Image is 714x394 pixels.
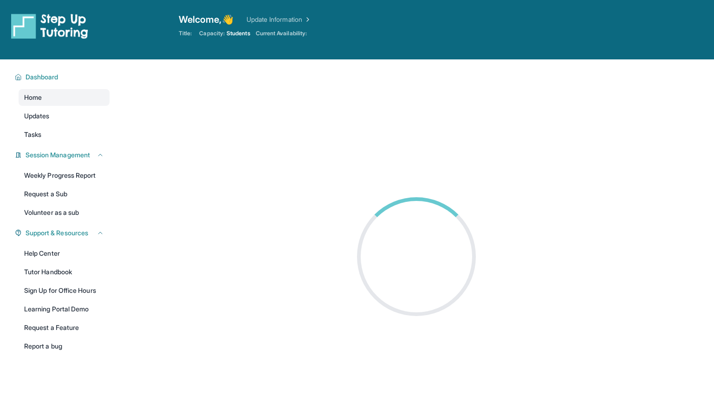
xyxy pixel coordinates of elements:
[19,301,110,317] a: Learning Portal Demo
[19,245,110,262] a: Help Center
[19,167,110,184] a: Weekly Progress Report
[19,108,110,124] a: Updates
[22,228,104,238] button: Support & Resources
[19,126,110,143] a: Tasks
[22,150,104,160] button: Session Management
[179,30,192,37] span: Title:
[199,30,225,37] span: Capacity:
[227,30,250,37] span: Students
[19,186,110,202] a: Request a Sub
[19,204,110,221] a: Volunteer as a sub
[26,150,90,160] span: Session Management
[256,30,307,37] span: Current Availability:
[24,130,41,139] span: Tasks
[19,89,110,106] a: Home
[26,228,88,238] span: Support & Resources
[22,72,104,82] button: Dashboard
[19,338,110,355] a: Report a bug
[11,13,88,39] img: logo
[24,93,42,102] span: Home
[24,111,50,121] span: Updates
[26,72,58,82] span: Dashboard
[247,15,312,24] a: Update Information
[302,15,312,24] img: Chevron Right
[19,282,110,299] a: Sign Up for Office Hours
[19,264,110,280] a: Tutor Handbook
[19,319,110,336] a: Request a Feature
[179,13,234,26] span: Welcome, 👋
